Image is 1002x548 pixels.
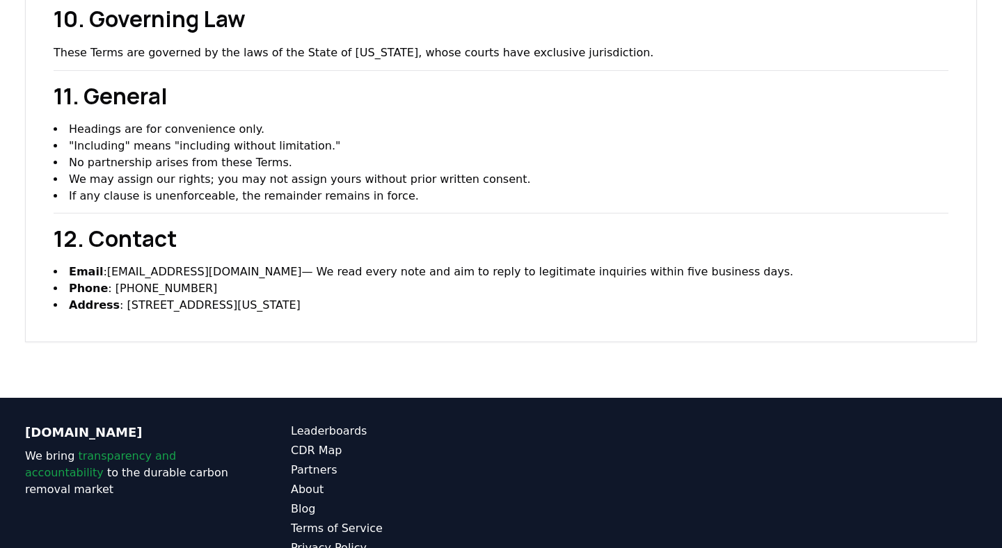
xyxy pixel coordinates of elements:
li: : [STREET_ADDRESS][US_STATE] [54,297,948,314]
li: No partnership arises from these Terms. [54,154,948,171]
a: Leaderboards [291,423,501,440]
strong: Phone [69,282,108,295]
a: Blog [291,501,501,517]
li: : [PHONE_NUMBER] [54,280,948,297]
a: CDR Map [291,442,501,459]
a: Terms of Service [291,520,501,537]
p: [DOMAIN_NAME] [25,423,235,442]
span: transparency and accountability [25,449,176,479]
p: We bring to the durable carbon removal market [25,448,235,498]
li: Headings are for convenience only. [54,121,948,138]
h2: 12. Contact [54,222,948,255]
a: Partners [291,462,501,478]
a: About [291,481,501,498]
li: "Including" means "including without limitation." [54,138,948,154]
li: We may assign our rights; you may not assign yours without prior written consent. [54,171,948,188]
strong: Address [69,298,120,312]
li: If any clause is unenforceable, the remainder remains in force. [54,188,948,204]
strong: Email [69,265,103,278]
p: These Terms are governed by the laws of the State of [US_STATE], whose courts have exclusive juri... [54,44,948,62]
h2: 11. General [54,79,948,113]
a: [EMAIL_ADDRESS][DOMAIN_NAME] [107,265,302,278]
li: : — We read every note and aim to reply to legitimate inquiries within five business days. [54,264,948,280]
h2: 10. Governing Law [54,2,948,35]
